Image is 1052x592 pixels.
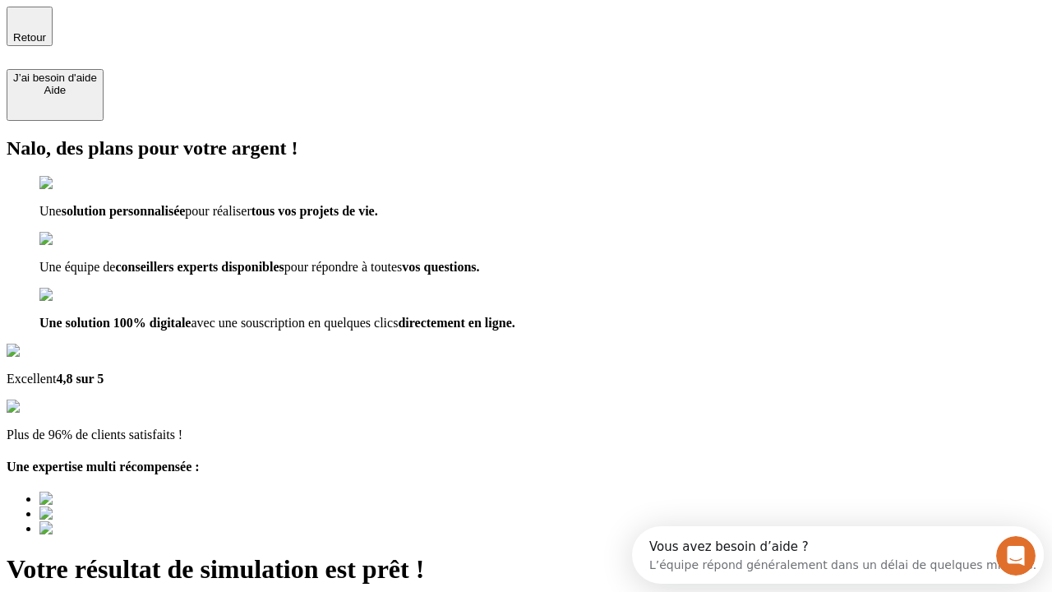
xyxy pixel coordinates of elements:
[39,260,115,274] span: Une équipe de
[17,14,404,27] div: Vous avez besoin d’aide ?
[185,204,251,218] span: pour réaliser
[251,204,378,218] span: tous vos projets de vie.
[39,506,191,521] img: Best savings advice award
[7,400,88,414] img: reviews stars
[632,526,1044,584] iframe: Intercom live chat discovery launcher
[996,536,1036,576] iframe: Intercom live chat
[13,31,46,44] span: Retour
[402,260,479,274] span: vos questions.
[7,344,102,358] img: Google Review
[39,521,191,536] img: Best savings advice award
[284,260,403,274] span: pour répondre à toutes
[7,428,1045,442] p: Plus de 96% de clients satisfaits !
[13,72,97,84] div: J’ai besoin d'aide
[62,204,186,218] span: solution personnalisée
[39,316,191,330] span: Une solution 100% digitale
[7,460,1045,474] h4: Une expertise multi récompensée :
[115,260,284,274] span: conseillers experts disponibles
[17,27,404,44] div: L’équipe répond généralement dans un délai de quelques minutes.
[39,492,191,506] img: Best savings advice award
[7,554,1045,585] h1: Votre résultat de simulation est prêt !
[7,372,56,386] span: Excellent
[7,69,104,121] button: J’ai besoin d'aideAide
[398,316,514,330] span: directement en ligne.
[39,176,110,191] img: checkmark
[56,372,104,386] span: 4,8 sur 5
[39,204,62,218] span: Une
[39,288,110,303] img: checkmark
[13,84,97,96] div: Aide
[7,137,1045,160] h2: Nalo, des plans pour votre argent !
[7,7,53,46] button: Retour
[7,7,453,52] div: Ouvrir le Messenger Intercom
[191,316,398,330] span: avec une souscription en quelques clics
[39,232,110,247] img: checkmark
